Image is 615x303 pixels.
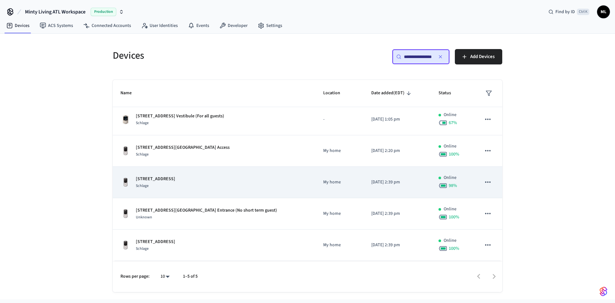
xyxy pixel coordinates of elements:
p: My home [323,242,356,248]
table: sticky table [113,77,502,261]
span: Minty Living ATL Workspace [25,8,86,16]
img: Yale Assure Touchscreen Wifi Smart Lock, Satin Nickel, Front [120,177,131,188]
span: 100 % [449,214,459,220]
p: [STREET_ADDRESS] Vestibule (For all guests) [136,113,224,120]
span: Date added(EDT) [371,88,413,98]
p: Online [444,143,456,150]
img: Schlage Sense Smart Deadbolt with Camelot Trim, Front [120,114,131,125]
span: Name [120,88,140,98]
p: [STREET_ADDRESS] [136,239,175,245]
span: Schlage [136,152,149,157]
p: [DATE] 2:39 pm [371,242,423,248]
a: Connected Accounts [78,20,136,31]
p: [DATE] 1:05 pm [371,116,423,123]
h5: Devices [113,49,304,62]
button: ML [597,5,610,18]
img: SeamLogoGradient.69752ec5.svg [600,286,607,297]
button: Add Devices [455,49,502,64]
span: Ctrl K [577,9,589,15]
a: ACS Systems [35,20,78,31]
p: Online [444,174,456,181]
span: 67 % [449,120,457,126]
div: 10 [157,272,173,281]
a: User Identities [136,20,183,31]
p: [DATE] 2:39 pm [371,179,423,186]
span: Schlage [136,246,149,251]
p: Online [444,237,456,244]
span: ML [598,6,609,18]
div: Find by IDCtrl K [543,6,594,18]
span: Location [323,88,348,98]
p: 1–5 of 5 [183,273,198,280]
span: Add Devices [470,53,495,61]
span: Production [91,8,116,16]
img: Yale Assure Touchscreen Wifi Smart Lock, Satin Nickel, Front [120,146,131,156]
span: Status [439,88,459,98]
p: Online [444,112,456,118]
p: [STREET_ADDRESS][GEOGRAPHIC_DATA] Access [136,144,230,151]
p: [DATE] 2:20 pm [371,147,423,154]
p: Online [444,206,456,213]
p: Rows per page: [120,273,150,280]
p: [DATE] 2:39 pm [371,210,423,217]
a: Settings [253,20,287,31]
a: Devices [1,20,35,31]
span: Find by ID [555,9,575,15]
p: My home [323,210,356,217]
span: 98 % [449,182,457,189]
img: Yale Assure Touchscreen Wifi Smart Lock, Satin Nickel, Front [120,209,131,219]
p: - [323,116,356,123]
span: 100 % [449,151,459,157]
span: Schlage [136,120,149,126]
span: Schlage [136,183,149,189]
a: Events [183,20,214,31]
span: 100 % [449,245,459,252]
p: [STREET_ADDRESS] [136,176,175,182]
span: Unknown [136,215,152,220]
p: My home [323,147,356,154]
img: Yale Assure Touchscreen Wifi Smart Lock, Satin Nickel, Front [120,240,131,250]
p: My home [323,179,356,186]
a: Developer [214,20,253,31]
p: [STREET_ADDRESS][GEOGRAPHIC_DATA] Entrance (No short term guest) [136,207,277,214]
